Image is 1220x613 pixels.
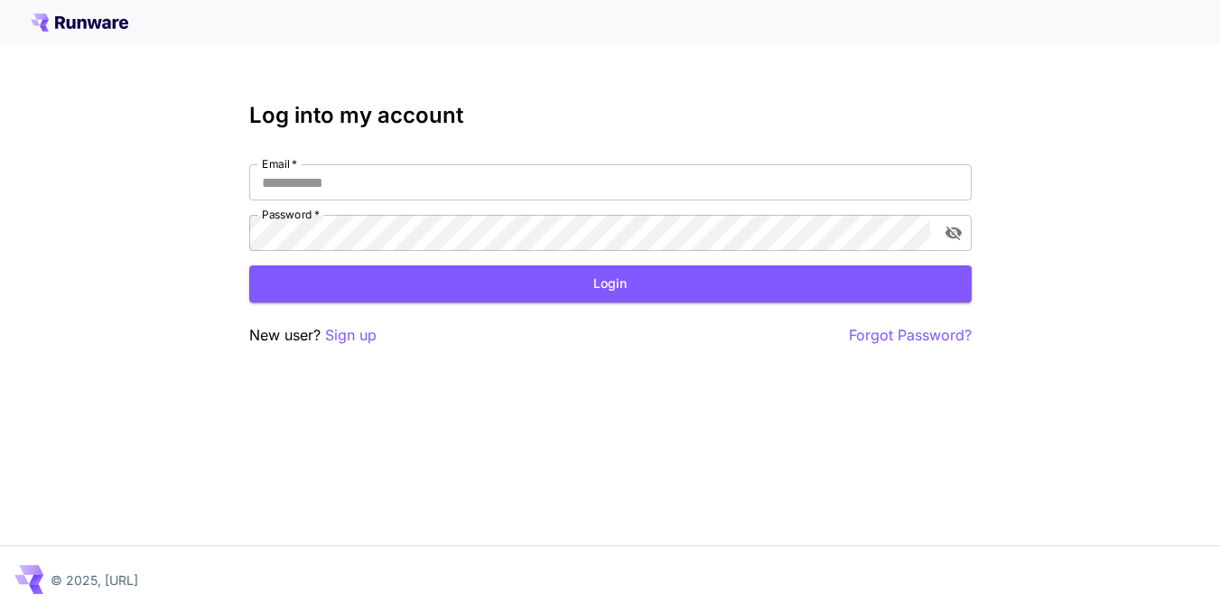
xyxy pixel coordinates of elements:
h3: Log into my account [249,103,972,128]
button: Sign up [325,324,377,347]
label: Email [262,156,297,172]
p: New user? [249,324,377,347]
button: Login [249,265,972,302]
label: Password [262,207,320,222]
button: Forgot Password? [849,324,972,347]
p: © 2025, [URL] [51,571,138,590]
button: toggle password visibility [937,217,970,249]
